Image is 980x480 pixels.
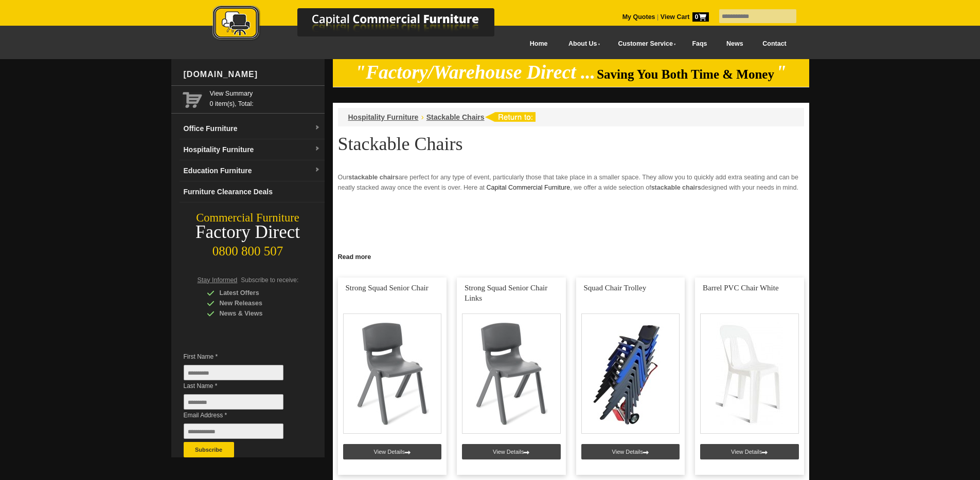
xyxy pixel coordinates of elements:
[597,67,774,81] span: Saving You Both Time & Money
[180,181,325,202] a: Furniture Clearance Deals
[180,160,325,181] a: Education Furnituredropdown
[348,113,419,121] a: Hospitality Furniture
[314,146,320,152] img: dropdown
[184,5,544,46] a: Capital Commercial Furniture Logo
[717,32,753,56] a: News
[658,13,708,21] a: View Cart0
[207,308,305,319] div: News & Views
[338,134,804,154] h1: Stackable Chairs
[348,174,398,181] strong: stackable chairs
[314,125,320,131] img: dropdown
[180,59,325,90] div: [DOMAIN_NAME]
[607,32,682,56] a: Customer Service
[651,184,701,191] strong: stackable chairs
[314,167,320,173] img: dropdown
[355,62,595,83] em: "Factory/Warehouse Direct ...
[207,298,305,308] div: New Releases
[683,32,717,56] a: Faqs
[184,410,299,420] span: Email Address *
[207,288,305,298] div: Latest Offers
[210,88,320,99] a: View Summary
[184,423,283,439] input: Email Address *
[421,112,423,122] li: ›
[692,12,709,22] span: 0
[171,225,325,239] div: Factory Direct
[487,184,571,191] a: Capital Commercial Furniture
[485,112,536,122] img: return to
[184,352,299,362] span: First Name *
[184,394,283,410] input: Last Name *
[338,172,804,193] p: Our are perfect for any type of event, particularly those that take place in a smaller space. The...
[180,118,325,139] a: Office Furnituredropdown
[753,32,796,56] a: Contact
[241,276,298,284] span: Subscribe to receive:
[333,249,809,262] a: Click to read more
[184,5,544,43] img: Capital Commercial Furniture Logo
[184,365,283,380] input: First Name *
[426,113,485,121] a: Stackable Chairs
[557,32,607,56] a: About Us
[198,276,238,284] span: Stay Informed
[210,88,320,107] span: 0 item(s), Total:
[184,442,234,457] button: Subscribe
[661,13,709,21] strong: View Cart
[171,211,325,225] div: Commercial Furniture
[622,13,655,21] a: My Quotes
[184,381,299,391] span: Last Name *
[180,139,325,160] a: Hospitality Furnituredropdown
[776,62,787,83] em: "
[171,239,325,259] div: 0800 800 507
